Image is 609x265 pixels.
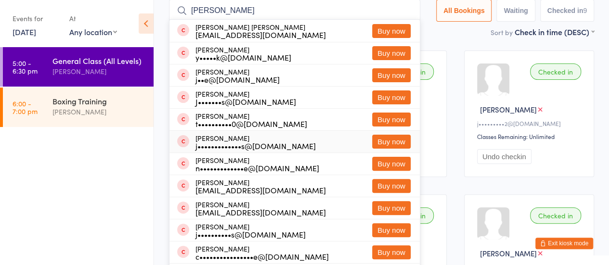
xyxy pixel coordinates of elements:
div: [PERSON_NAME] [195,112,307,127]
div: [PERSON_NAME] [195,90,296,105]
time: 6:00 - 7:00 pm [13,100,38,115]
div: J•••••••s@[DOMAIN_NAME] [195,98,296,105]
div: [PERSON_NAME] [195,178,326,194]
div: [PERSON_NAME] [52,66,145,77]
span: [PERSON_NAME] [480,248,537,258]
div: [PERSON_NAME] [195,201,326,216]
div: 9 [583,7,587,14]
div: Check in time (DESC) [515,26,594,37]
div: [PERSON_NAME] [PERSON_NAME] [195,23,326,38]
div: [EMAIL_ADDRESS][DOMAIN_NAME] [195,186,326,194]
div: [EMAIL_ADDRESS][DOMAIN_NAME] [195,31,326,38]
div: j••••••••••s@[DOMAIN_NAME] [195,230,306,238]
button: Buy now [372,24,411,38]
div: [PERSON_NAME] [195,68,280,83]
div: [PERSON_NAME] [195,223,306,238]
div: General Class (All Levels) [52,55,145,66]
div: Any location [69,26,117,37]
div: [PERSON_NAME] [195,46,291,61]
div: Classes Remaining: Unlimited [477,132,584,140]
div: y•••••k@[DOMAIN_NAME] [195,53,291,61]
div: n•••••••••••••e@[DOMAIN_NAME] [195,164,319,172]
a: 5:00 -6:30 pmGeneral Class (All Levels)[PERSON_NAME] [3,47,154,87]
button: Undo checkin [477,149,531,164]
button: Exit kiosk mode [535,238,593,249]
div: j•••••••••2@[DOMAIN_NAME] [477,119,584,127]
div: [EMAIL_ADDRESS][DOMAIN_NAME] [195,208,326,216]
button: Buy now [372,135,411,149]
div: Boxing Training [52,96,145,106]
button: Buy now [372,179,411,193]
div: Events for [13,11,60,26]
button: Buy now [372,157,411,171]
div: j•••••••••••••s@[DOMAIN_NAME] [195,142,316,150]
div: [PERSON_NAME] [52,106,145,117]
div: t••••••••••0@[DOMAIN_NAME] [195,120,307,127]
div: [PERSON_NAME] [195,156,319,172]
button: Buy now [372,68,411,82]
div: j••e@[DOMAIN_NAME] [195,76,280,83]
a: 6:00 -7:00 pmBoxing Training[PERSON_NAME] [3,88,154,127]
div: [PERSON_NAME] [195,134,316,150]
button: Buy now [372,90,411,104]
button: Buy now [372,113,411,126]
div: [PERSON_NAME] [195,245,329,260]
time: 5:00 - 6:30 pm [13,59,38,75]
label: Sort by [491,27,513,37]
span: [PERSON_NAME] [480,104,537,114]
button: Buy now [372,46,411,60]
a: [DATE] [13,26,36,37]
div: Checked in [530,63,581,80]
button: Buy now [372,201,411,215]
div: c••••••••••••••••e@[DOMAIN_NAME] [195,252,329,260]
div: Checked in [530,207,581,224]
button: Buy now [372,245,411,259]
button: Buy now [372,223,411,237]
div: At [69,11,117,26]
